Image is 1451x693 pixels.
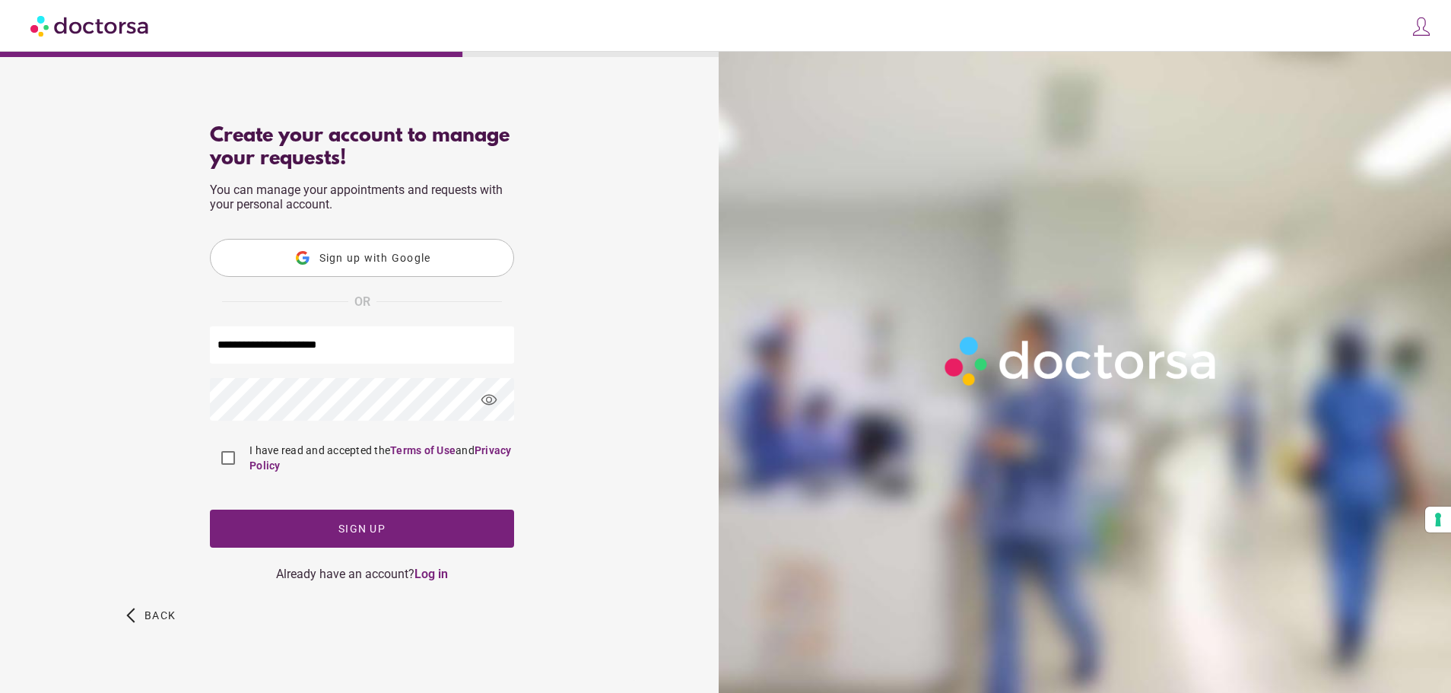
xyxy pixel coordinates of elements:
[354,292,370,312] span: OR
[468,380,510,421] span: visibility
[338,523,386,535] span: Sign up
[210,183,514,211] p: You can manage your appointments and requests with your personal account.
[210,510,514,548] button: Sign up
[30,8,151,43] img: Doctorsa.com
[1411,16,1432,37] img: icons8-customer-100.png
[210,567,514,581] div: Already have an account?
[414,567,448,581] a: Log in
[937,329,1227,393] img: Logo-Doctorsa-trans-White-partial-flat.png
[120,596,182,634] button: arrow_back_ios Back
[1425,507,1451,532] button: Your consent preferences for tracking technologies
[246,443,514,473] label: I have read and accepted the and
[144,609,176,621] span: Back
[210,239,514,277] button: Sign up with Google
[249,444,512,472] a: Privacy Policy
[210,125,514,170] div: Create your account to manage your requests!
[390,444,456,456] a: Terms of Use
[319,252,431,264] span: Sign up with Google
